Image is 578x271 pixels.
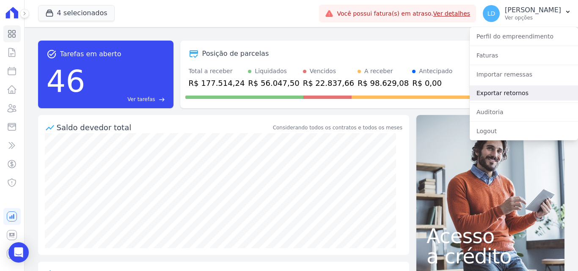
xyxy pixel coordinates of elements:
[358,77,409,89] div: R$ 98.629,08
[412,77,452,89] div: R$ 0,00
[8,242,29,263] div: Open Intercom Messenger
[470,123,578,139] a: Logout
[127,96,155,103] span: Ver tarefas
[47,49,57,59] span: task_alt
[255,67,287,76] div: Liquidados
[337,9,470,18] span: Você possui fatura(s) em atraso.
[505,14,561,21] p: Ver opções
[310,67,336,76] div: Vencidos
[427,246,554,266] span: a crédito
[159,96,165,103] span: east
[202,49,269,59] div: Posição de parcelas
[427,226,554,246] span: Acesso
[57,122,271,133] div: Saldo devedor total
[470,48,578,63] a: Faturas
[189,67,245,76] div: Total a receber
[487,11,495,16] span: LD
[38,5,115,21] button: 4 selecionados
[303,77,354,89] div: R$ 22.837,66
[505,6,561,14] p: [PERSON_NAME]
[364,67,393,76] div: A receber
[47,59,85,103] div: 46
[189,77,245,89] div: R$ 177.514,24
[470,29,578,44] a: Perfil do empreendimento
[88,96,165,103] a: Ver tarefas east
[419,67,452,76] div: Antecipado
[273,124,402,131] div: Considerando todos os contratos e todos os meses
[60,49,121,59] span: Tarefas em aberto
[248,77,299,89] div: R$ 56.047,50
[470,85,578,101] a: Exportar retornos
[433,10,471,17] a: Ver detalhes
[470,67,578,82] a: Importar remessas
[470,104,578,120] a: Auditoria
[476,2,578,25] button: LD [PERSON_NAME] Ver opções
